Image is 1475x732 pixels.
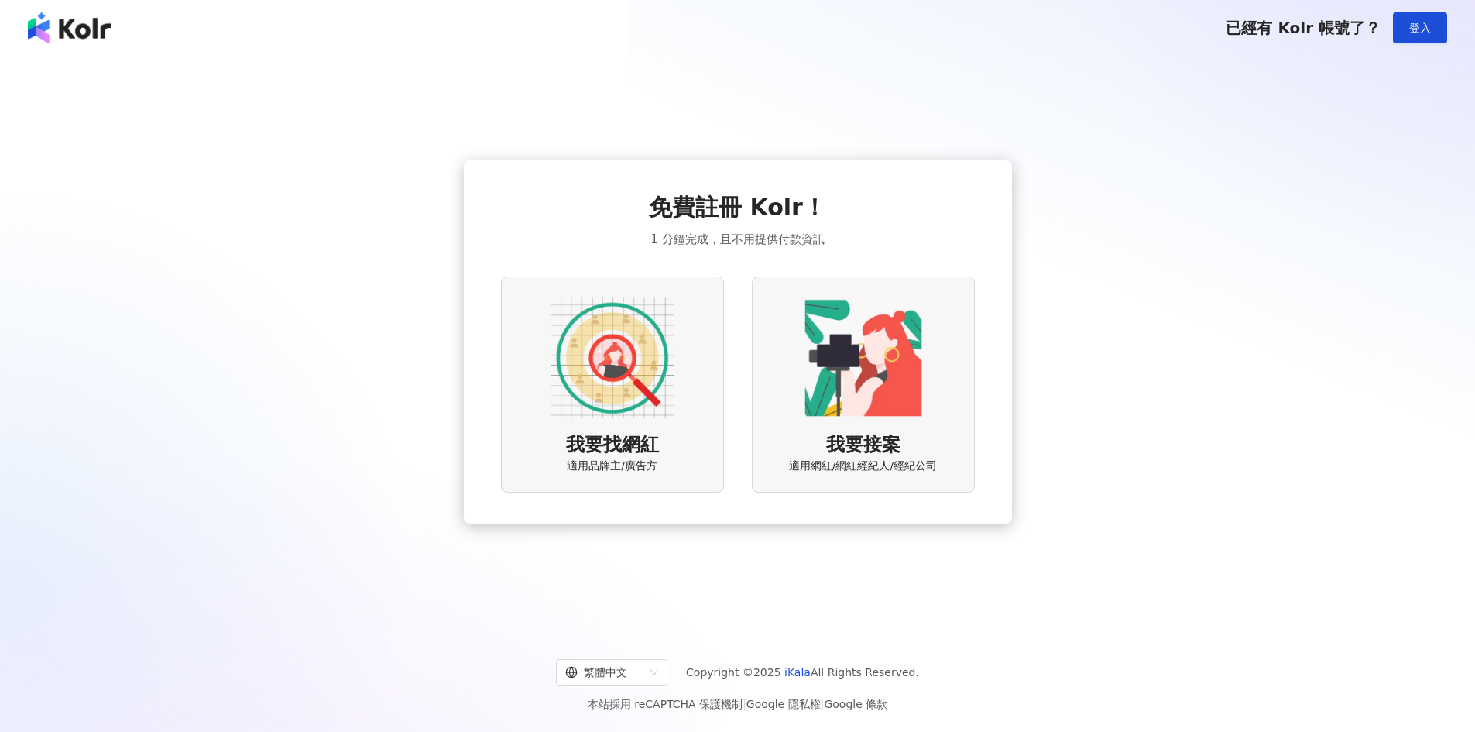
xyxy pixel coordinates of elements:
[650,230,824,249] span: 1 分鐘完成，且不用提供付款資訊
[743,698,746,710] span: |
[28,12,111,43] img: logo
[588,695,887,713] span: 本站採用 reCAPTCHA 保護機制
[746,698,821,710] a: Google 隱私權
[566,432,659,459] span: 我要找網紅
[1393,12,1447,43] button: 登入
[801,296,925,420] img: KOL identity option
[1409,22,1431,34] span: 登入
[551,296,674,420] img: AD identity option
[1226,19,1381,37] span: 已經有 Kolr 帳號了？
[826,432,900,459] span: 我要接案
[567,459,657,474] span: 適用品牌主/廣告方
[686,663,919,682] span: Copyright © 2025 All Rights Reserved.
[824,698,887,710] a: Google 條款
[784,666,811,679] a: iKala
[821,698,825,710] span: |
[789,459,937,474] span: 適用網紅/網紅經紀人/經紀公司
[649,191,826,224] span: 免費註冊 Kolr！
[565,660,644,685] div: 繁體中文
